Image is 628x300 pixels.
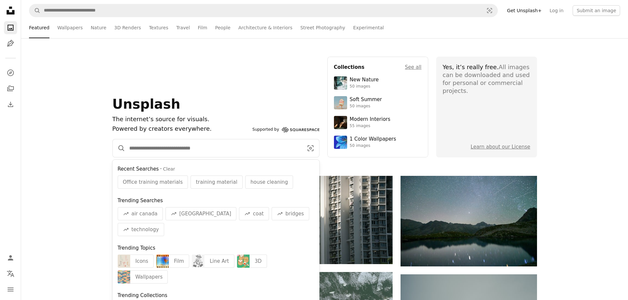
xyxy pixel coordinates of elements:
[350,143,396,149] div: 50 images
[29,4,41,17] button: Search Unsplash
[132,210,158,218] span: air canada
[112,115,250,124] h1: The internet’s source for visuals.
[4,82,17,95] a: Collections
[112,124,250,134] p: Powered by creators everywhere.
[215,17,231,38] a: People
[118,245,156,251] span: Trending Topics
[443,64,499,70] span: Yes, it’s really free.
[401,218,537,224] a: Starry night sky over a calm mountain lake
[196,178,237,186] span: training material
[112,139,319,157] form: Find visuals sitewide
[300,17,345,38] a: Street Photography
[350,116,391,123] div: Modern Interiors
[238,17,292,38] a: Architecture & Interiors
[350,104,382,109] div: 50 images
[130,255,154,268] div: Icons
[405,63,421,71] a: See all
[334,96,422,109] a: Soft Summer50 images
[334,76,347,90] img: premium_photo-1755037089989-422ee333aef9
[156,255,169,268] img: premium_photo-1698585173008-5dbb55374918
[253,210,264,218] span: coat
[4,66,17,79] a: Explore
[334,63,365,71] h4: Collections
[573,5,620,16] button: Submit an image
[29,4,498,17] form: Find visuals sitewide
[350,96,382,103] div: Soft Summer
[471,144,530,150] a: Learn about our License
[118,270,130,284] img: premium_vector-1750777519295-a392f7ef3d63
[118,255,130,268] img: premium_vector-1733668890003-56bd9f5b2835
[57,17,83,38] a: Wallpapers
[4,37,17,50] a: Illustrations
[118,292,167,298] span: Trending Collections
[334,136,422,149] a: 1 Color Wallpapers50 images
[4,251,17,264] a: Log in / Sign up
[334,116,347,129] img: premium_photo-1747189286942-bc91257a2e39
[4,21,17,34] a: Photos
[4,4,17,18] a: Home — Unsplash
[334,136,347,149] img: premium_photo-1688045582333-c8b6961773e0
[401,176,537,266] img: Starry night sky over a calm mountain lake
[503,5,546,16] a: Get Unsplash+
[130,270,168,284] div: Wallpapers
[179,210,231,218] span: [GEOGRAPHIC_DATA]
[251,178,288,186] span: house cleaning
[546,5,567,16] a: Log in
[350,136,396,143] div: 1 Color Wallpapers
[350,77,379,83] div: New Nature
[482,4,497,17] button: Visual search
[443,63,530,95] div: All images can be downloaded and used for personal or commercial projects.
[204,255,234,268] div: Line Art
[118,198,163,204] span: Trending Searches
[350,84,379,89] div: 50 images
[176,17,190,38] a: Travel
[118,165,159,173] span: Recent Searches
[198,17,207,38] a: Film
[113,139,125,157] button: Search Unsplash
[334,116,422,129] a: Modern Interiors55 images
[192,255,204,268] img: premium_vector-1752709911696-27a744dc32d9
[112,96,180,112] span: Unsplash
[350,123,391,129] div: 55 images
[149,17,168,38] a: Textures
[285,210,304,218] span: bridges
[4,267,17,280] button: Language
[4,98,17,111] a: Download History
[163,166,175,173] button: Clear
[132,226,159,233] span: technology
[169,255,189,268] div: Film
[353,17,384,38] a: Experimental
[334,96,347,109] img: premium_photo-1749544311043-3a6a0c8d54af
[237,255,250,268] img: premium_vector-1733848647289-cab28616121b
[114,17,141,38] a: 3D Renders
[334,76,422,90] a: New Nature50 images
[91,17,106,38] a: Nature
[250,255,267,268] div: 3D
[118,165,314,173] div: ·
[253,126,319,134] a: Supported by
[256,176,393,264] img: Tall apartment buildings with many windows and balconies.
[123,178,183,186] span: Office training materials
[256,217,393,223] a: Tall apartment buildings with many windows and balconies.
[302,139,319,157] button: Visual search
[4,283,17,296] button: Menu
